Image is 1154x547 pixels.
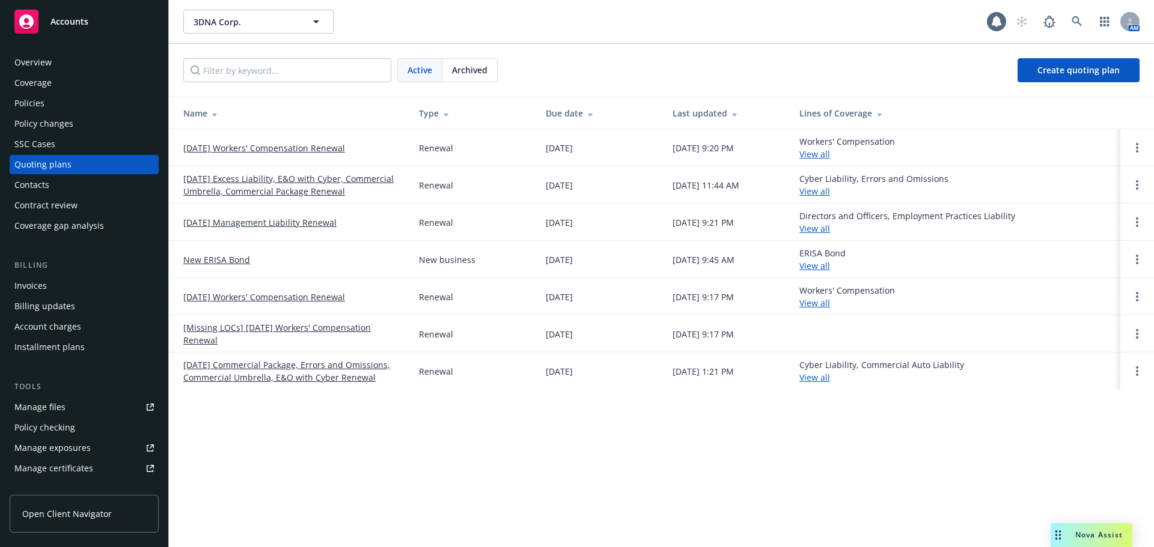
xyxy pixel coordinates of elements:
[10,259,159,271] div: Billing
[1051,523,1132,547] button: Nova Assist
[183,172,400,198] a: [DATE] Excess Liability, E&O with Cyber, Commercial Umbrella, Commercial Package Renewal
[14,297,75,316] div: Billing updates
[1037,64,1120,76] span: Create quoting plan
[546,216,573,229] div: [DATE]
[419,365,453,378] div: Renewal
[10,94,159,113] a: Policies
[194,16,298,28] span: 3DNA Corp.
[673,328,734,340] div: [DATE] 9:17 PM
[14,175,49,195] div: Contacts
[10,155,159,174] a: Quoting plans
[10,297,159,316] a: Billing updates
[1130,141,1144,155] a: Open options
[14,196,78,215] div: Contract review
[14,216,104,235] div: Coverage gap analysis
[10,438,159,458] a: Manage exposures
[10,381,159,393] div: Tools
[799,172,948,198] div: Cyber Liability, Errors and Omissions
[10,175,159,195] a: Contacts
[10,196,159,215] a: Contract review
[673,291,734,303] div: [DATE] 9:17 PM
[14,114,73,133] div: Policy changes
[546,179,573,192] div: [DATE]
[799,372,830,383] a: View all
[1037,10,1061,34] a: Report a Bug
[10,114,159,133] a: Policy changes
[419,179,453,192] div: Renewal
[673,107,780,119] div: Last updated
[799,148,830,160] a: View all
[799,186,830,197] a: View all
[183,253,250,266] a: New ERISA Bond
[673,142,734,154] div: [DATE] 9:20 PM
[799,260,830,271] a: View all
[10,479,159,498] a: Manage claims
[419,107,527,119] div: Type
[14,155,72,174] div: Quoting plans
[1130,327,1144,341] a: Open options
[673,179,739,192] div: [DATE] 11:44 AM
[1130,178,1144,192] a: Open options
[799,223,830,234] a: View all
[183,107,400,119] div: Name
[546,142,573,154] div: [DATE]
[452,64,487,76] span: Archived
[183,142,345,154] a: [DATE] Workers' Compensation Renewal
[14,397,66,417] div: Manage files
[14,459,93,478] div: Manage certificates
[14,134,55,154] div: SSC Cases
[1093,10,1117,34] a: Switch app
[10,5,159,38] a: Accounts
[419,328,453,340] div: Renewal
[10,73,159,92] a: Coverage
[1051,523,1066,547] div: Drag to move
[799,107,1111,119] div: Lines of Coverage
[14,317,81,336] div: Account charges
[10,216,159,235] a: Coverage gap analysis
[14,276,47,295] div: Invoices
[10,397,159,417] a: Manage files
[546,365,573,378] div: [DATE]
[546,107,653,119] div: Due date
[1130,364,1144,378] a: Open options
[10,134,159,154] a: SSC Cases
[1018,58,1140,82] a: Create quoting plan
[419,253,475,266] div: New business
[673,216,734,229] div: [DATE] 9:21 PM
[183,216,337,229] a: [DATE] Management Liability Renewal
[673,365,734,378] div: [DATE] 1:21 PM
[14,73,52,92] div: Coverage
[10,53,159,72] a: Overview
[14,337,85,357] div: Installment plans
[183,321,400,346] a: [Missing LOCs] [DATE] Workers' Compensation Renewal
[1075,530,1123,540] span: Nova Assist
[183,58,391,82] input: Filter by keyword...
[10,418,159,437] a: Policy checking
[1010,10,1034,34] a: Start snowing
[673,253,734,266] div: [DATE] 9:45 AM
[546,328,573,340] div: [DATE]
[10,317,159,336] a: Account charges
[183,291,345,303] a: [DATE] Workers' Compensation Renewal
[546,291,573,303] div: [DATE]
[50,17,88,26] span: Accounts
[419,291,453,303] div: Renewal
[10,276,159,295] a: Invoices
[799,297,830,309] a: View all
[408,64,432,76] span: Active
[419,142,453,154] div: Renewal
[10,459,159,478] a: Manage certificates
[546,253,573,266] div: [DATE]
[183,358,400,384] a: [DATE] Commercial Package, Errors and Omissions, Commercial Umbrella, E&O with Cyber Renewal
[1130,289,1144,304] a: Open options
[22,507,112,520] span: Open Client Navigator
[1065,10,1089,34] a: Search
[14,94,44,113] div: Policies
[1130,215,1144,229] a: Open options
[14,418,75,437] div: Policy checking
[14,53,52,72] div: Overview
[799,210,1015,235] div: Directors and Officers, Employment Practices Liability
[14,479,75,498] div: Manage claims
[799,284,895,309] div: Workers' Compensation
